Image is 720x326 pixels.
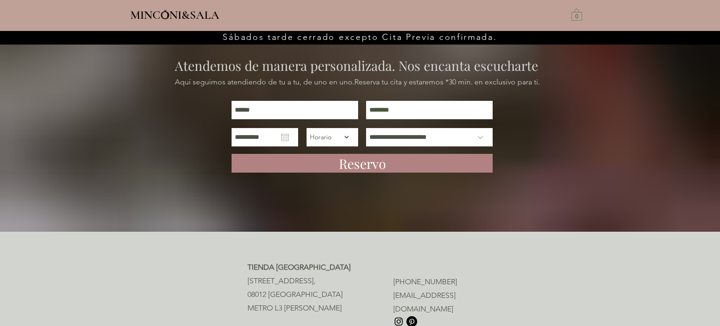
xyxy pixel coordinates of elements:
[354,77,540,86] span: Reserva tu cita y estaremos *30 min. en exclusivo para ti.
[247,290,343,299] span: 08012 [GEOGRAPHIC_DATA]
[247,303,342,312] span: METRO L3 [PERSON_NAME]
[393,291,456,313] a: [EMAIL_ADDRESS][DOMAIN_NAME]
[223,32,497,42] span: Sábados tarde cerrado excepto Cita Previa confirmada.
[281,134,289,141] button: Abrir calendario
[247,276,315,285] span: [STREET_ADDRESS],
[575,14,578,20] text: 0
[232,154,493,173] button: Reservo
[161,10,169,19] img: Minconi Sala
[339,154,386,173] span: Reservo
[571,8,582,21] a: Carrito con 0 ítems
[130,8,219,22] span: MINCONI&SALA
[247,263,351,272] span: TIENDA [GEOGRAPHIC_DATA]
[175,77,354,86] span: Aquí seguimos atendiendo de tu a tu, de uno en uno.
[175,57,538,74] span: Atendemos de manera personalizada. Nos encanta escucharte
[130,6,219,22] a: MINCONI&SALA
[393,277,457,286] a: [PHONE_NUMBER]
